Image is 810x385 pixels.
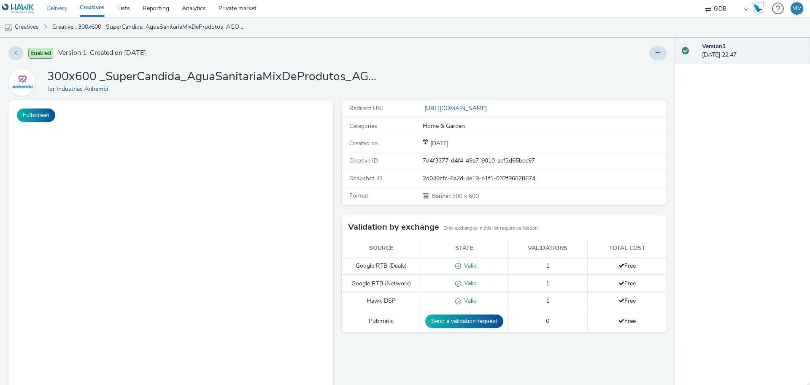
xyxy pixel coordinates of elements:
span: Free [618,262,636,270]
img: undefined Logo [2,3,35,14]
td: Google RTB (Deals) [342,257,421,275]
span: Free [618,297,636,305]
span: Created on [349,139,378,147]
span: Valid [461,297,477,305]
span: Version 1 - Created on [DATE] [58,48,146,58]
span: 0 [546,317,549,325]
th: Validations [508,240,588,257]
div: Home & Garden [423,122,666,130]
h3: Validation by exchange [348,221,439,233]
th: Source [342,240,421,257]
td: Pubmatic [342,310,421,333]
strong: Version 1 [702,42,726,50]
span: Redirect URL [349,104,385,112]
h1: 300x600 _SuperCandida_AguaSanitariaMixDeProdutos_AGO25_SuperCandida.gif [47,69,385,85]
span: Valid [461,279,477,287]
span: Categories [349,122,377,130]
img: Hawk Academy [752,2,764,15]
div: [DATE] 22:47 [702,42,803,60]
div: 2d049cfc-6a7d-4e19-b1f1-032f96828674 [423,174,666,183]
div: 7d4f3377-d4f4-49a7-9010-aef2d65bcc97 [423,157,666,165]
th: Total cost [588,240,667,257]
img: Industrias Anhembi [10,70,34,95]
span: 300 x 600 [431,192,479,200]
a: Creative : 300x600 _SuperCandida_AguaSanitariaMixDeProdutos_AGO25_SuperCandida.gif [48,17,251,37]
div: Creation 12 September 2025, 22:47 [429,139,448,148]
span: Format [349,192,368,200]
span: Banner [432,192,452,200]
small: Only exchanges in this list require validation [443,225,537,232]
a: Hawk Academy [752,2,768,15]
img: mobile [4,23,13,32]
td: Hawk DSP [342,293,421,310]
td: Google RTB (Network) [342,275,421,293]
span: 1 [546,262,549,270]
span: Valid [461,262,477,270]
a: Industrias Anhembi [8,78,39,86]
span: 1 [546,279,549,287]
span: Free [618,317,636,325]
button: Send a validation request [425,315,503,328]
span: [DATE] [429,139,448,147]
span: Enabled [28,48,53,59]
span: for [47,85,57,93]
button: Fullscreen [17,108,55,122]
span: Snapshot ID [349,174,382,182]
div: MV [792,2,802,15]
th: State [421,240,508,257]
a: [URL][DOMAIN_NAME] [423,104,490,112]
span: 1 [546,297,549,305]
span: Free [618,279,636,287]
a: Industrias Anhembi [57,85,111,93]
span: Creative ID [349,157,378,165]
